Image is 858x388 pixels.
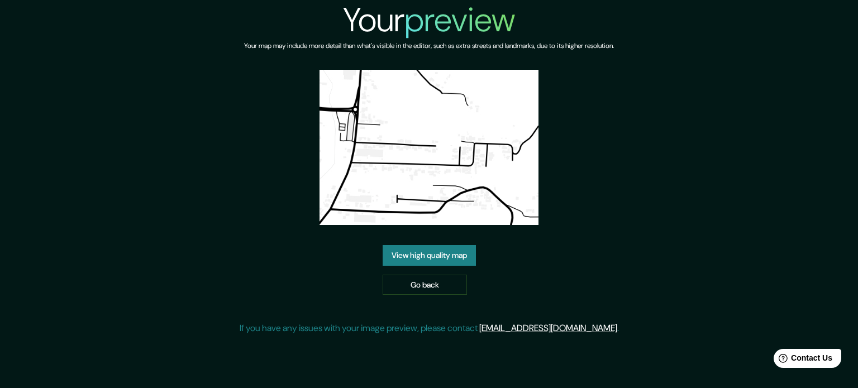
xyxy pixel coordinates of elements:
p: If you have any issues with your image preview, please contact . [240,322,619,335]
a: Go back [383,275,467,295]
h6: Your map may include more detail than what's visible in the editor, such as extra streets and lan... [244,40,614,52]
img: created-map-preview [320,70,539,225]
a: [EMAIL_ADDRESS][DOMAIN_NAME] [479,322,617,334]
iframe: Help widget launcher [759,344,846,376]
a: View high quality map [383,245,476,266]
